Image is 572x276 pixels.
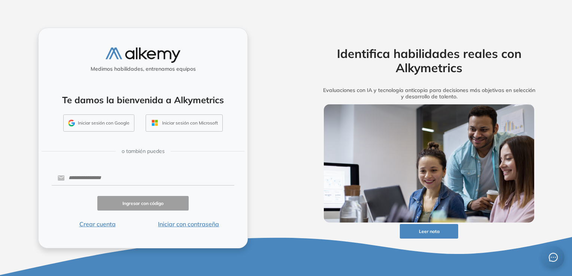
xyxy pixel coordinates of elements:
[63,114,134,132] button: Iniciar sesión con Google
[42,66,244,72] h5: Medimos habilidades, entrenamos equipos
[150,119,159,127] img: OUTLOOK_ICON
[146,114,223,132] button: Iniciar sesión con Microsoft
[97,196,189,211] button: Ingresar con código
[324,104,534,223] img: img-more-info
[312,87,546,100] h5: Evaluaciones con IA y tecnología anticopia para decisiones más objetivas en selección y desarroll...
[68,120,75,126] img: GMAIL_ICON
[312,46,546,75] h2: Identifica habilidades reales con Alkymetrics
[48,95,238,105] h4: Te damos la bienvenida a Alkymetrics
[143,220,234,229] button: Iniciar con contraseña
[400,224,458,239] button: Leer nota
[122,147,165,155] span: o también puedes
[106,47,180,63] img: logo-alkemy
[548,252,558,262] span: message
[52,220,143,229] button: Crear cuenta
